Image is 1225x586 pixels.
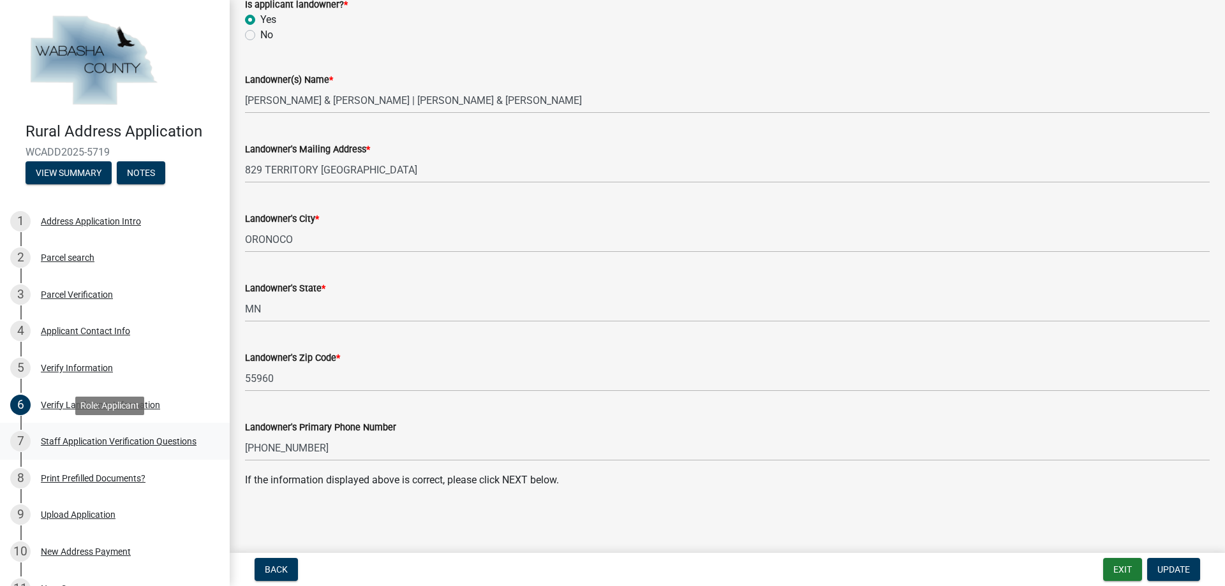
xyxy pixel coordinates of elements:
[26,146,204,158] span: WCADD2025-5719
[41,290,113,299] div: Parcel Verification
[41,326,130,335] div: Applicant Contact Info
[265,564,288,575] span: Back
[10,431,31,451] div: 7
[41,437,197,446] div: Staff Application Verification Questions
[260,12,276,27] label: Yes
[10,395,31,415] div: 6
[10,284,31,305] div: 3
[10,211,31,231] div: 1
[245,472,1210,488] p: If the information displayed above is correct, please click NEXT below.
[117,168,165,179] wm-modal-confirm: Notes
[245,354,340,363] label: Landowner's Zip Code
[41,217,141,226] div: Address Application Intro
[245,284,325,293] label: Landowner's State
[10,247,31,268] div: 2
[245,145,370,154] label: Landowner's Mailing Address
[260,27,273,43] label: No
[10,541,31,562] div: 10
[245,1,348,10] label: Is applicant landowner?
[245,423,396,432] label: Landowner's Primary Phone Number
[26,13,161,109] img: Wabasha County, Minnesota
[245,215,319,224] label: Landowner's City
[1157,564,1190,575] span: Update
[41,474,145,483] div: Print Prefilled Documents?
[26,122,219,141] h4: Rural Address Application
[41,253,94,262] div: Parcel search
[1103,558,1142,581] button: Exit
[41,510,115,519] div: Upload Application
[41,363,113,372] div: Verify Information
[117,161,165,184] button: Notes
[41,547,131,556] div: New Address Payment
[255,558,298,581] button: Back
[26,161,112,184] button: View Summary
[41,400,160,409] div: Verify Landowner Information
[75,397,144,415] div: Role: Applicant
[245,76,333,85] label: Landowner(s) Name
[10,468,31,488] div: 8
[1147,558,1200,581] button: Update
[10,504,31,525] div: 9
[26,168,112,179] wm-modal-confirm: Summary
[10,358,31,378] div: 5
[10,321,31,341] div: 4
